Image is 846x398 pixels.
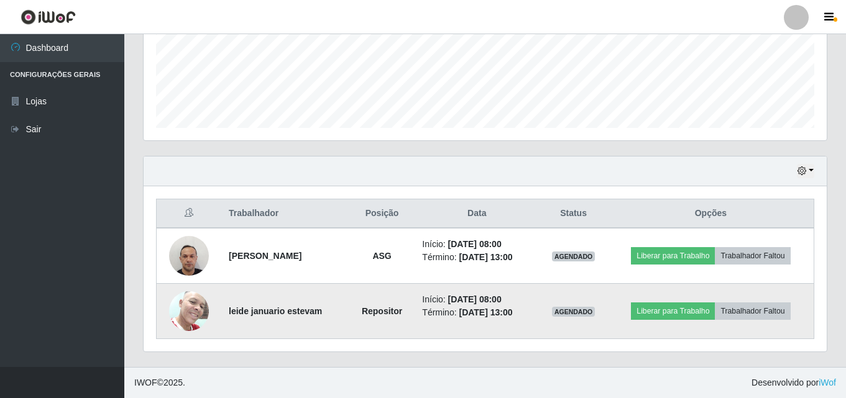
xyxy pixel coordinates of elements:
[134,378,157,387] span: IWOF
[169,284,209,337] img: 1755915941473.jpeg
[372,251,391,261] strong: ASG
[715,302,790,320] button: Trabalhador Faltou
[459,252,512,262] time: [DATE] 13:00
[422,293,531,306] li: Início:
[539,199,608,228] th: Status
[552,251,595,261] span: AGENDADO
[422,238,531,251] li: Início:
[448,294,502,304] time: [DATE] 08:00
[169,229,209,282] img: 1746821274247.jpeg
[229,306,322,316] strong: leide januario estevam
[448,239,502,249] time: [DATE] 08:00
[134,376,185,389] span: © 2025 .
[21,9,76,25] img: CoreUI Logo
[422,306,531,319] li: Término:
[552,307,595,317] span: AGENDADO
[349,199,415,228] th: Posição
[631,302,715,320] button: Liberar para Trabalho
[362,306,402,316] strong: Repositor
[415,199,539,228] th: Data
[819,378,836,387] a: iWof
[752,376,836,389] span: Desenvolvido por
[459,307,512,317] time: [DATE] 13:00
[631,247,715,265] button: Liberar para Trabalho
[422,251,531,264] li: Término:
[608,199,814,228] th: Opções
[229,251,301,261] strong: [PERSON_NAME]
[221,199,349,228] th: Trabalhador
[715,247,790,265] button: Trabalhador Faltou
